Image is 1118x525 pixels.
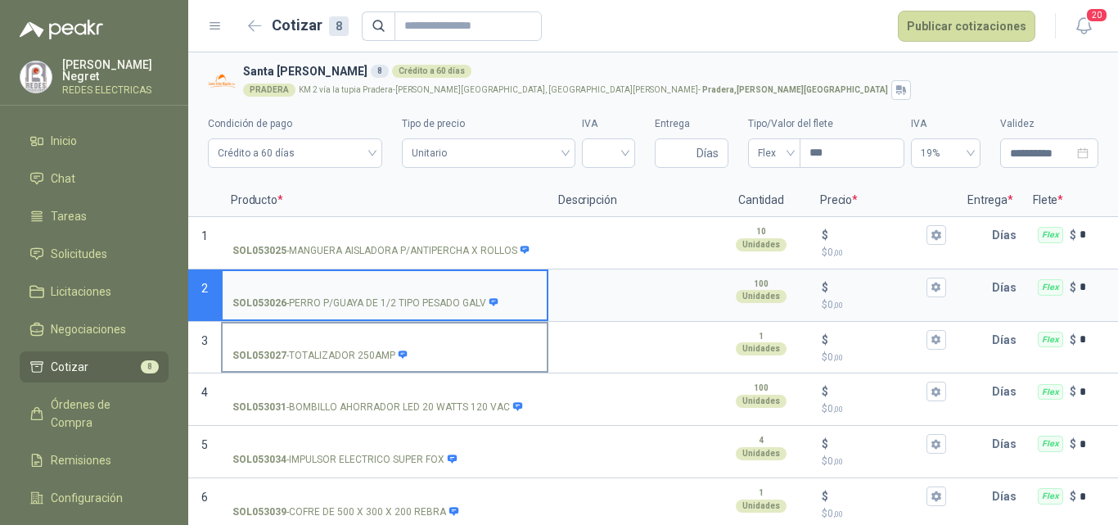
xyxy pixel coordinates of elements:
p: Días [992,428,1023,460]
span: Días [696,139,719,167]
span: Órdenes de Compra [51,396,153,432]
div: Flex [1038,488,1063,505]
button: $$0,00 [926,225,946,245]
span: 20 [1085,7,1108,23]
div: Flex [1038,332,1063,348]
span: 1 [201,229,208,242]
span: Tareas [51,207,87,225]
span: 0 [827,403,843,414]
div: Crédito a 60 días [392,65,471,78]
a: Remisiones [20,445,169,476]
input: SOL053026-PERRO P/GUAYA DE 1/2 TIPO PESADO GALV [232,282,537,294]
p: 100 [754,278,769,291]
div: PRADERA [243,84,295,97]
label: Condición de pago [208,116,382,132]
p: 4 [759,434,764,447]
p: $ [822,487,828,505]
p: $ [822,350,946,365]
div: Flex [1038,279,1063,296]
strong: SOL053027 [232,348,286,364]
p: $ [822,454,946,469]
div: Unidades [736,342,787,355]
div: Flex [1038,227,1063,243]
div: 8 [371,65,389,78]
a: Inicio [20,125,169,156]
p: - MANGUERA AISLADORA P/ANTIPERCHA X ROLLOS [232,243,530,259]
span: ,00 [833,353,843,362]
a: Cotizar8 [20,351,169,382]
span: ,00 [833,457,843,466]
span: 5 [201,438,208,451]
p: 10 [756,225,766,238]
p: Cantidad [712,184,810,217]
div: Unidades [736,447,787,460]
p: $ [1070,278,1076,296]
p: $ [822,331,828,349]
span: Flex [758,141,791,165]
p: $ [822,245,946,260]
span: Inicio [51,132,77,150]
span: 4 [201,386,208,399]
a: Chat [20,163,169,194]
span: 0 [827,508,843,519]
label: IVA [582,116,635,132]
span: 3 [201,334,208,347]
div: Unidades [736,290,787,303]
span: 0 [827,455,843,467]
span: Cotizar [51,358,88,376]
strong: SOL053034 [232,452,286,468]
button: $$0,00 [926,278,946,297]
p: Entrega [958,184,1023,217]
span: ,00 [833,405,843,414]
div: Flex [1038,436,1063,452]
input: $$0,00 [832,333,923,346]
div: Unidades [736,395,787,408]
input: $$0,00 [832,386,923,398]
p: $ [1070,382,1076,401]
p: KM 2 vía la tupia Pradera-[PERSON_NAME][GEOGRAPHIC_DATA], [GEOGRAPHIC_DATA][PERSON_NAME] - [299,86,888,94]
p: 100 [754,382,769,395]
label: Tipo de precio [402,116,575,132]
p: 1 [759,330,764,343]
a: Órdenes de Compra [20,389,169,438]
input: SOL053025-MANGUERA AISLADORA P/ANTIPERCHA X ROLLOS [232,229,537,242]
label: Entrega [655,116,728,132]
p: $ [822,297,946,313]
strong: Pradera , [PERSON_NAME][GEOGRAPHIC_DATA] [702,85,888,94]
div: Unidades [736,238,787,251]
span: Crédito a 60 días [218,141,372,165]
p: - BOMBILLO AHORRADOR LED 20 WATTS 120 VAC [232,400,523,415]
p: Descripción [548,184,712,217]
span: Remisiones [51,451,111,469]
strong: SOL053025 [232,243,286,259]
span: 19% [921,141,971,165]
span: 0 [827,247,843,258]
span: Negociaciones [51,320,126,338]
p: $ [822,401,946,417]
div: Unidades [736,500,787,513]
p: Producto [221,184,548,217]
input: $$0,00 [832,229,923,241]
button: $$0,00 [926,330,946,350]
img: Company Logo [20,61,52,93]
p: Días [992,480,1023,513]
p: $ [822,382,828,401]
a: Tareas [20,201,169,232]
p: Precio [810,184,958,217]
p: Días [992,271,1023,304]
p: $ [1070,487,1076,505]
span: 2 [201,282,208,295]
button: $$0,00 [926,382,946,401]
label: Validez [1000,116,1098,132]
input: $$0,00 [832,491,923,503]
div: 8 [329,16,349,36]
input: SOL053031-BOMBILLO AHORRADOR LED 20 WATTS 120 VAC [232,386,537,398]
a: Solicitudes [20,238,169,269]
span: ,00 [833,248,843,257]
p: - TOTALIZADOR 250AMP [232,348,408,364]
strong: SOL053026 [232,296,286,311]
strong: SOL053039 [232,505,286,520]
p: - PERRO P/GUAYA DE 1/2 TIPO PESADO GALV [232,296,499,311]
input: SOL053034-IMPULSOR ELECTRICO SUPER FOX [232,438,537,450]
span: Licitaciones [51,283,111,301]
